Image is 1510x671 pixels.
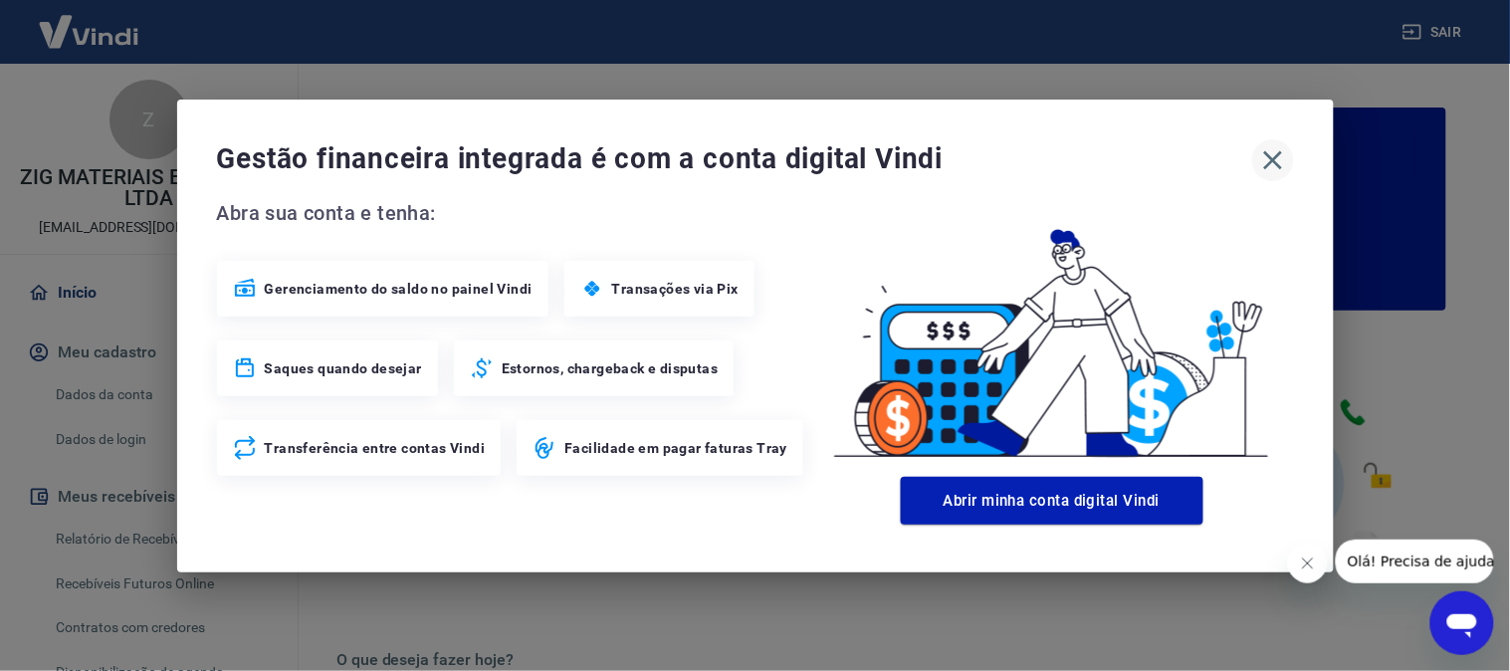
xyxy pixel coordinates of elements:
[1430,591,1494,655] iframe: Botão para abrir a janela de mensagens
[901,477,1203,525] button: Abrir minha conta digital Vindi
[217,139,1252,179] span: Gestão financeira integrada é com a conta digital Vindi
[12,14,167,30] span: Olá! Precisa de ajuda?
[1336,540,1494,583] iframe: Mensagem da empresa
[502,358,718,378] span: Estornos, chargeback e disputas
[217,197,810,229] span: Abra sua conta e tenha:
[612,279,739,299] span: Transações via Pix
[564,438,787,458] span: Facilidade em pagar faturas Tray
[265,438,486,458] span: Transferência entre contas Vindi
[265,279,533,299] span: Gerenciamento do saldo no painel Vindi
[265,358,422,378] span: Saques quando desejar
[1288,544,1328,583] iframe: Fechar mensagem
[810,197,1294,469] img: Good Billing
